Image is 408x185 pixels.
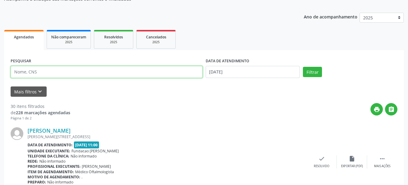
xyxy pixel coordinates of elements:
[28,127,71,134] a: [PERSON_NAME]
[141,40,171,44] div: 2025
[28,148,70,154] b: Unidade executante:
[303,67,322,77] button: Filtrar
[379,155,386,162] i: 
[370,103,383,115] button: print
[11,66,203,78] input: Nome, CNS
[37,88,43,95] i: keyboard_arrow_down
[104,34,123,40] span: Resolvidos
[28,142,73,148] b: Data de atendimento:
[14,34,34,40] span: Agendados
[11,109,70,116] div: de
[98,40,129,44] div: 2025
[16,110,70,115] strong: 228 marcações agendadas
[318,155,325,162] i: check
[47,180,73,185] span: Não informado
[28,164,81,169] b: Profissional executante:
[146,34,166,40] span: Cancelados
[11,57,31,66] label: PESQUISAR
[11,86,47,97] button: Mais filtroskeyboard_arrow_down
[206,66,300,78] input: Selecione um intervalo
[71,154,97,159] span: Não informado
[11,127,23,140] img: img
[349,155,355,162] i: insert_drive_file
[373,106,380,113] i: print
[28,174,80,180] b: Motivo de agendamento:
[11,103,70,109] div: 30 itens filtrados
[385,103,397,115] button: 
[374,164,390,168] div: Mais ações
[71,148,119,154] span: Fundacao [PERSON_NAME]
[28,134,307,139] div: [PERSON_NAME][STREET_ADDRESS]
[341,164,363,168] div: Exportar (PDF)
[28,159,38,164] b: Rede:
[75,169,114,174] span: Médico Oftalmologista
[81,174,82,180] span: .
[28,154,69,159] b: Telefone da clínica:
[28,180,46,185] b: Preparo:
[39,159,65,164] span: Não informado
[28,169,74,174] b: Item de agendamento:
[51,40,86,44] div: 2025
[388,106,395,113] i: 
[304,13,357,20] p: Ano de acompanhamento
[314,164,329,168] div: Resolvido
[51,34,86,40] span: Não compareceram
[206,57,249,66] label: DATA DE ATENDIMENTO
[74,141,99,148] span: [DATE] 11:00
[11,116,70,121] div: Página 1 de 2
[82,164,111,169] span: [PERSON_NAME]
